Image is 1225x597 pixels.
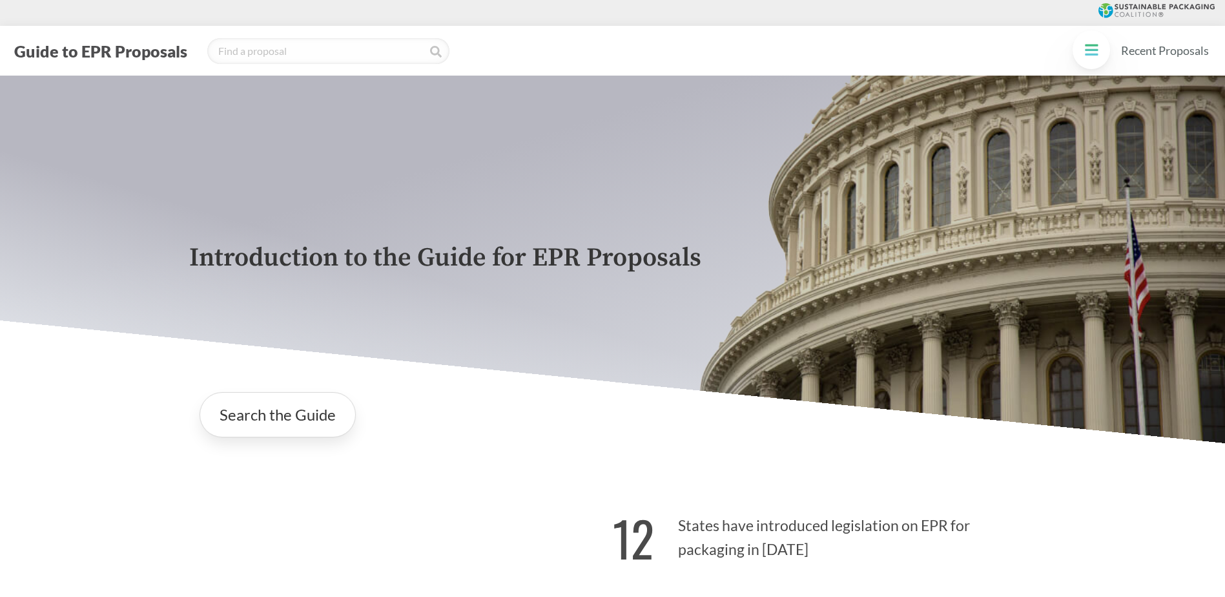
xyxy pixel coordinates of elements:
[613,494,1036,574] p: States have introduced legislation on EPR for packaging in [DATE]
[613,502,654,574] strong: 12
[189,244,1036,273] p: Introduction to the Guide for EPR Proposals
[1115,36,1215,65] a: Recent Proposals
[10,41,191,61] button: Guide to EPR Proposals
[207,38,449,64] input: Find a proposal
[200,392,356,437] a: Search the Guide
